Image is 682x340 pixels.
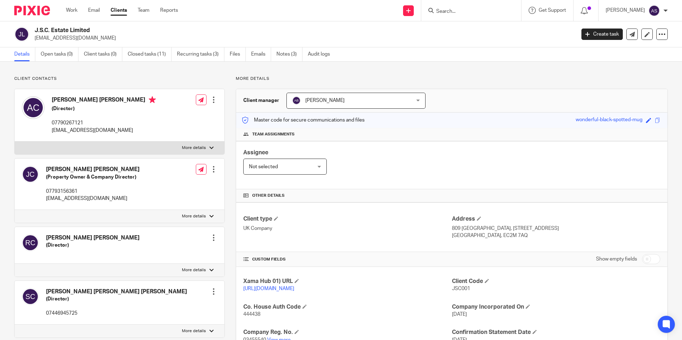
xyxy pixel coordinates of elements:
a: Team [138,7,149,14]
h5: (Director) [46,242,139,249]
p: Master code for secure communications and files [241,117,365,124]
a: Recurring tasks (3) [177,47,224,61]
img: svg%3E [292,96,301,105]
h3: Client manager [243,97,279,104]
p: 07793156361 [46,188,139,195]
p: [EMAIL_ADDRESS][DOMAIN_NAME] [46,195,139,202]
img: svg%3E [648,5,660,16]
p: More details [236,76,668,82]
h4: [PERSON_NAME] [PERSON_NAME] [52,96,156,105]
a: Audit logs [308,47,335,61]
p: More details [182,267,206,273]
h5: (Property Owner & Company Director) [46,174,139,181]
p: More details [182,328,206,334]
p: 07790267121 [52,119,156,127]
a: Client tasks (0) [84,47,122,61]
h4: Client Code [452,278,660,285]
a: Open tasks (0) [41,47,78,61]
i: Primary [149,96,156,103]
span: [DATE] [452,312,467,317]
a: Details [14,47,35,61]
img: svg%3E [22,288,39,305]
h4: [PERSON_NAME] [PERSON_NAME] [PERSON_NAME] [46,288,187,295]
h4: CUSTOM FIELDS [243,257,452,262]
h4: Address [452,215,660,223]
span: Assignee [243,150,268,155]
span: JSC001 [452,286,470,291]
a: Work [66,7,77,14]
p: [EMAIL_ADDRESS][DOMAIN_NAME] [52,127,156,134]
p: [PERSON_NAME] [606,7,645,14]
img: svg%3E [22,234,39,251]
span: 444438 [243,312,260,317]
p: Client contacts [14,76,225,82]
p: [GEOGRAPHIC_DATA], EC2M 7AQ [452,232,660,239]
span: Not selected [249,164,278,169]
img: svg%3E [14,27,29,42]
p: More details [182,213,206,219]
img: svg%3E [22,166,39,183]
h2: J.S.C. Estate Limited [35,27,463,34]
img: svg%3E [22,96,45,119]
span: Other details [252,193,285,199]
span: [PERSON_NAME] [305,98,345,103]
a: [URL][DOMAIN_NAME] [243,286,294,291]
h4: [PERSON_NAME] [PERSON_NAME] [46,234,139,242]
a: Create task [581,29,623,40]
h4: Confirmation Statement Date [452,329,660,336]
h4: Xama Hub 01) URL [243,278,452,285]
p: More details [182,145,206,151]
a: Notes (3) [276,47,302,61]
h4: Co. House Auth Code [243,303,452,311]
h5: (Director) [52,105,156,112]
p: 07446945725 [46,310,187,317]
a: Clients [111,7,127,14]
h4: [PERSON_NAME] [PERSON_NAME] [46,166,139,173]
a: Email [88,7,100,14]
label: Show empty fields [596,256,637,263]
input: Search [436,9,500,15]
a: Reports [160,7,178,14]
p: 809 [GEOGRAPHIC_DATA], [STREET_ADDRESS] [452,225,660,232]
h4: Company Reg. No. [243,329,452,336]
a: Files [230,47,246,61]
img: Pixie [14,6,50,15]
h4: Client type [243,215,452,223]
p: UK Company [243,225,452,232]
p: [EMAIL_ADDRESS][DOMAIN_NAME] [35,35,571,42]
h4: Company Incorporated On [452,303,660,311]
h5: (Director) [46,295,187,303]
a: Emails [251,47,271,61]
span: Team assignments [252,132,295,137]
span: Get Support [539,8,566,13]
a: Closed tasks (11) [128,47,172,61]
div: wonderful-black-spotted-mug [576,116,642,124]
